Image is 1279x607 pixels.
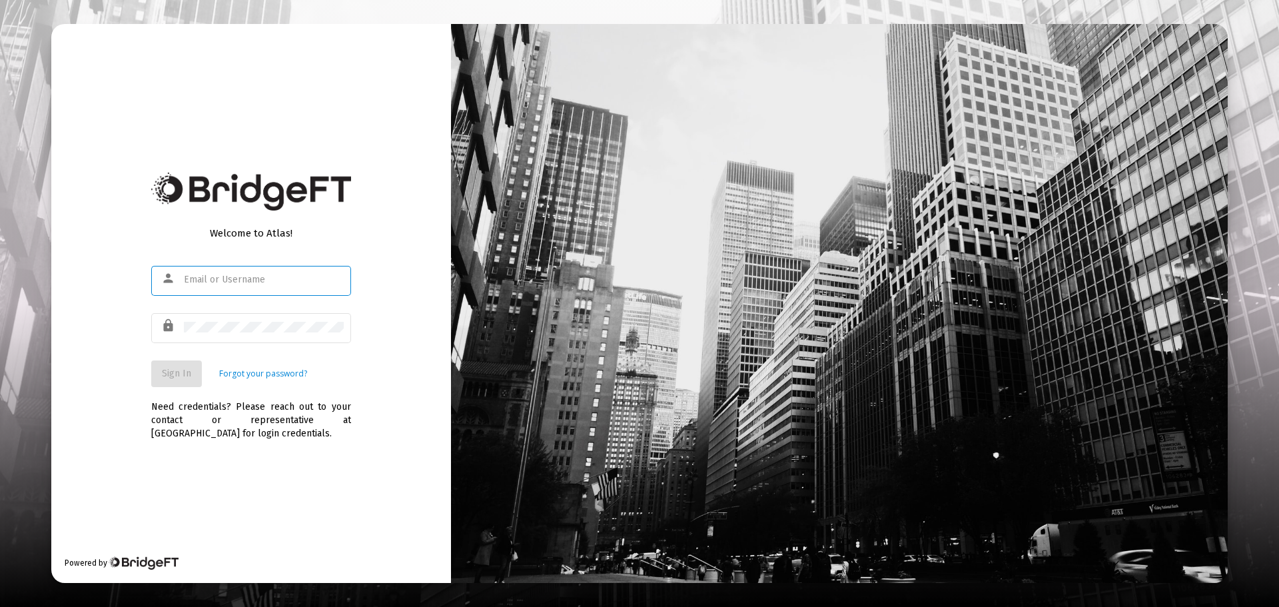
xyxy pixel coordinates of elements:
mat-icon: lock [161,318,177,334]
div: Powered by [65,556,179,570]
mat-icon: person [161,271,177,287]
a: Forgot your password? [219,367,307,380]
div: Need credentials? Please reach out to your contact or representative at [GEOGRAPHIC_DATA] for log... [151,387,351,440]
img: Bridge Financial Technology Logo [109,556,179,570]
input: Email or Username [184,275,344,285]
img: Bridge Financial Technology Logo [151,173,351,211]
span: Sign In [162,368,191,379]
button: Sign In [151,360,202,387]
div: Welcome to Atlas! [151,227,351,240]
